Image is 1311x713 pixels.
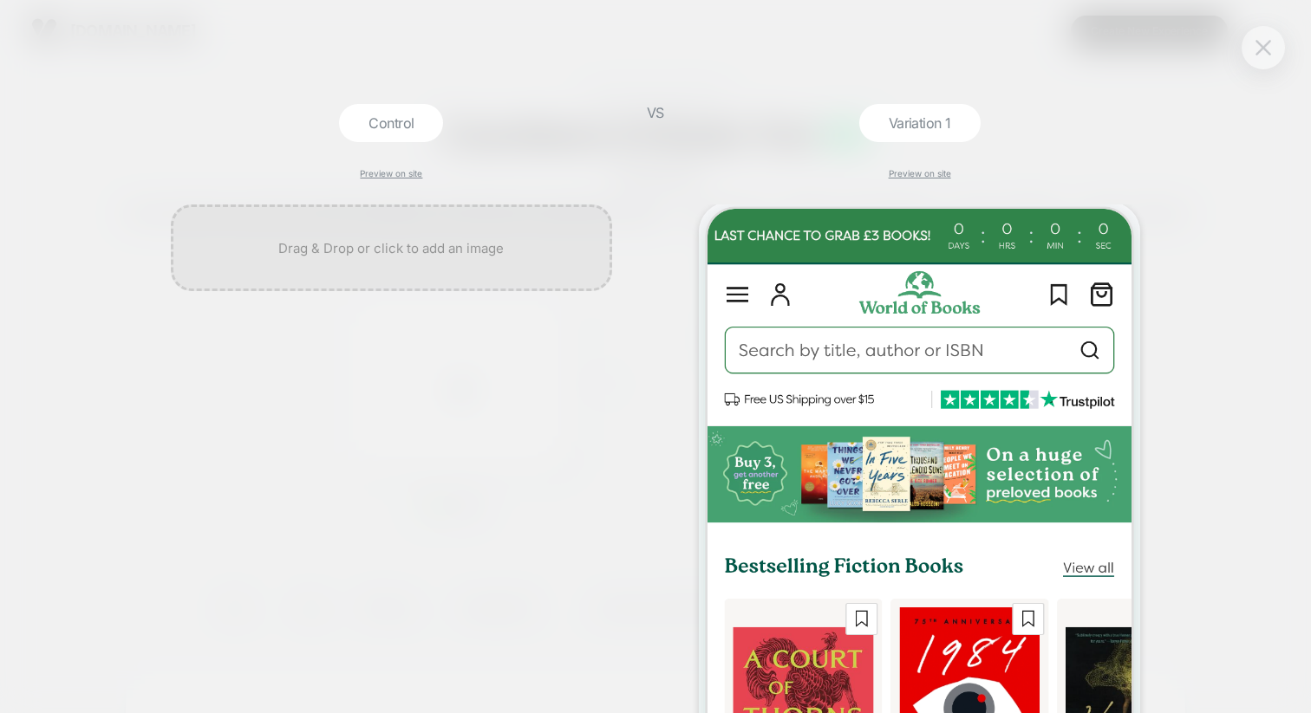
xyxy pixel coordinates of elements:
a: Preview on site [360,168,422,178]
div: VS [634,104,677,713]
div: Control [339,104,443,142]
img: close [1256,40,1271,55]
div: Variation 1 [859,104,981,142]
a: Preview on site [889,168,951,178]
